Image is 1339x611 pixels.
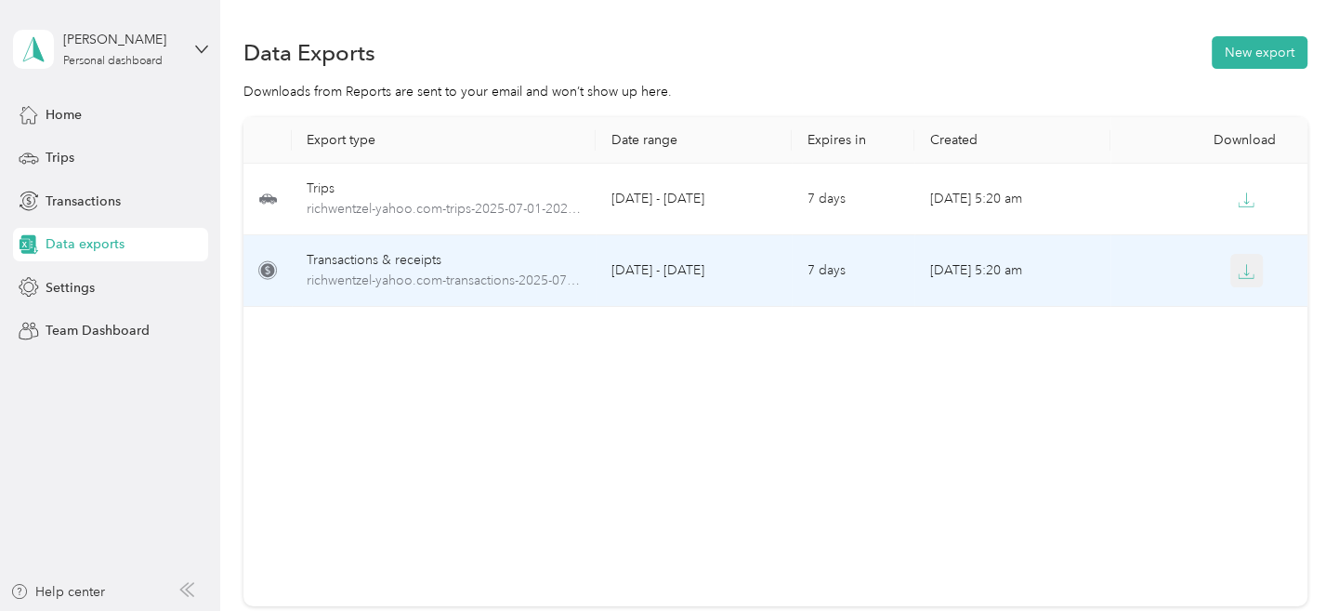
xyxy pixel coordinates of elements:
h1: Data Exports [243,43,375,62]
th: Created [914,117,1110,164]
span: Home [46,105,82,125]
span: Trips [46,148,74,167]
iframe: Everlance-gr Chat Button Frame [1235,507,1339,611]
span: Data exports [46,234,125,254]
td: [DATE] - [DATE] [596,235,792,307]
div: Downloads from Reports are sent to your email and won’t show up here. [243,82,1307,101]
td: 7 days [792,164,914,235]
th: Export type [292,117,596,164]
td: 7 days [792,235,914,307]
td: [DATE] 5:20 am [914,164,1110,235]
div: [PERSON_NAME] [63,30,179,49]
div: Transactions & receipts [307,250,581,271]
span: Transactions [46,192,121,211]
button: Help center [10,582,105,602]
span: Team Dashboard [46,321,150,340]
div: Download [1125,132,1292,148]
td: [DATE] 5:20 am [914,235,1110,307]
div: Trips [307,179,581,199]
span: Settings [46,278,95,298]
th: Expires in [792,117,914,164]
button: New export [1212,36,1307,69]
span: richwentzel-yahoo.com-transactions-2025-07-01-2025-09-30.pdf [307,271,581,291]
td: [DATE] - [DATE] [596,164,792,235]
span: richwentzel-yahoo.com-trips-2025-07-01-2025-09-30.pdf [307,199,581,219]
div: Personal dashboard [63,56,163,67]
th: Date range [596,117,792,164]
